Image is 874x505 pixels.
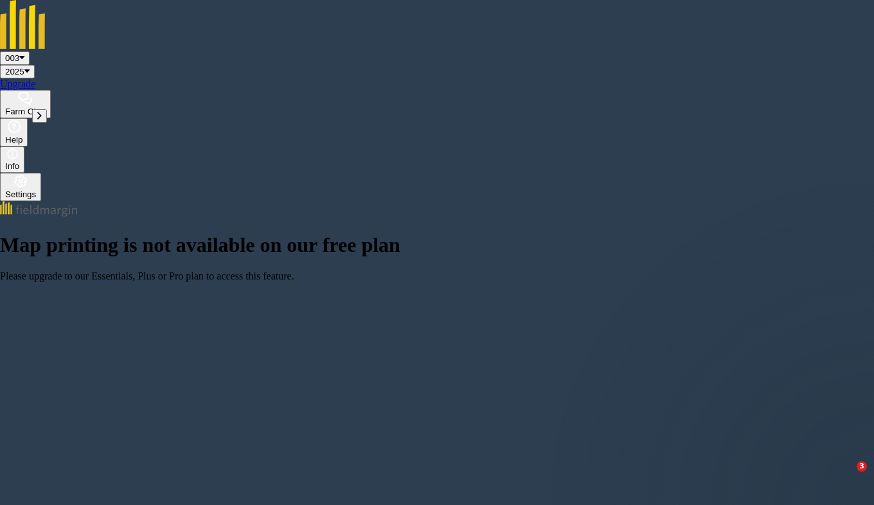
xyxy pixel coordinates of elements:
img: Two speech bubbles overlapping with the left bubble in the forefront [17,92,33,105]
div: Settings [5,190,36,199]
div: Help [5,135,22,145]
span: 003 [5,53,19,63]
span: 3 [857,461,867,472]
img: svg+xml;base64,PHN2ZyB4bWxucz0iaHR0cDovL3d3dy53My5vcmcvMjAwMC9zdmciIHdpZHRoPSIxNyIgaGVpZ2h0PSIxNy... [7,148,18,159]
div: Farm Chat [5,107,46,116]
iframe: Intercom live chat [830,461,861,492]
div: Info [5,161,19,171]
img: A cog icon [13,175,28,188]
img: A question mark icon [6,120,22,133]
span: 2025 [5,67,24,76]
